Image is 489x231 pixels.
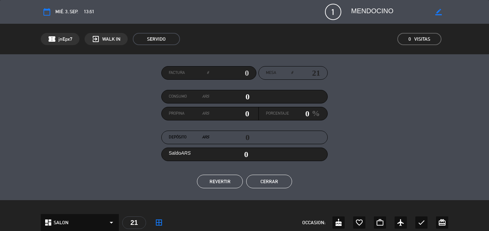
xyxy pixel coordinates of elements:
[84,8,94,16] span: 13:51
[169,110,209,117] label: Propina
[209,68,249,78] input: 0
[102,35,121,43] span: WALK IN
[202,134,209,141] em: ARS
[438,218,446,227] i: card_giftcard
[202,93,209,100] em: ARS
[209,92,250,102] input: 0
[207,70,209,76] em: #
[107,218,115,227] i: arrow_drop_down
[122,216,146,229] div: 21
[291,70,293,76] em: #
[334,218,343,227] i: cake
[48,35,56,43] span: confirmation_number
[58,35,72,43] span: jnEpx7
[266,110,289,117] label: Porcentaje
[289,109,309,119] input: 0
[246,175,292,188] button: Cerrar
[169,149,191,157] label: Saldo
[44,218,52,227] i: dashboard
[41,6,53,18] button: calendar_today
[209,109,250,119] input: 0
[169,134,209,141] label: Depósito
[293,68,320,78] input: number
[417,218,425,227] i: check
[202,110,209,117] em: ARS
[55,8,78,16] span: mié. 3, sep.
[414,35,430,43] em: Visitas
[169,70,209,76] label: Factura
[266,70,276,76] span: Mesa
[169,93,209,100] label: Consumo
[43,8,51,16] i: calendar_today
[309,107,320,120] em: %
[54,219,69,227] span: SALON
[409,35,411,43] span: 0
[397,218,405,227] i: airplanemode_active
[355,218,363,227] i: favorite_border
[376,218,384,227] i: work_outline
[181,150,191,156] em: ARS
[133,33,180,45] span: SERVIDO
[435,9,442,15] i: border_color
[197,175,243,188] button: REVERTIR
[92,35,100,43] i: exit_to_app
[155,218,163,227] i: border_all
[302,219,325,227] span: OCCASION:
[325,4,341,20] span: 1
